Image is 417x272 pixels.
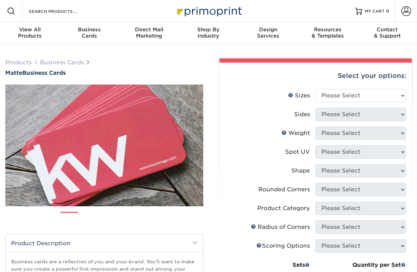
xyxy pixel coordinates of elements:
span: Direct Mail [119,26,179,33]
img: Business Cards 04 [130,209,148,226]
h1: Business Cards [5,70,203,76]
img: Business Cards 01 [61,209,78,227]
div: Select your options: [225,63,407,89]
a: Products [5,59,32,66]
div: Sizes [288,91,310,100]
span: MY CART [365,8,385,14]
div: & Support [358,26,417,39]
span: Contact [358,26,417,33]
img: Matte 01 [5,46,203,245]
h2: Product Description [6,234,203,252]
img: Business Cards 03 [107,209,125,226]
a: Business Cards [40,59,84,66]
a: Direct MailMarketing [119,22,179,45]
div: Quantity per Set [315,261,406,269]
div: Scoring Options [256,242,310,250]
span: 0 [386,9,389,14]
input: SEARCH PRODUCTS..... [28,7,96,15]
div: Radius of Corners [251,223,310,231]
span: Matte [5,70,22,76]
a: Contact& Support [358,22,417,45]
div: Spot UV [285,148,310,156]
div: Services [238,26,298,39]
div: Weight [281,129,310,137]
span: Business [59,26,119,33]
div: Product Category [257,204,310,213]
span: Resources [298,26,357,33]
div: Sets [254,261,310,269]
a: DesignServices [238,22,298,45]
a: BusinessCards [59,22,119,45]
img: Primoprint [174,3,243,18]
a: Resources& Templates [298,22,357,45]
div: Cards [59,26,119,39]
div: & Templates [298,26,357,39]
span: Shop By [179,26,238,33]
span: Design [238,26,298,33]
div: Marketing [119,26,179,39]
img: Business Cards 02 [84,209,101,226]
div: Industry [179,26,238,39]
a: MatteBusiness Cards [5,70,203,76]
div: Sides [294,110,310,119]
div: Rounded Corners [258,185,310,194]
div: Shape [291,167,310,175]
a: Shop ByIndustry [179,22,238,45]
